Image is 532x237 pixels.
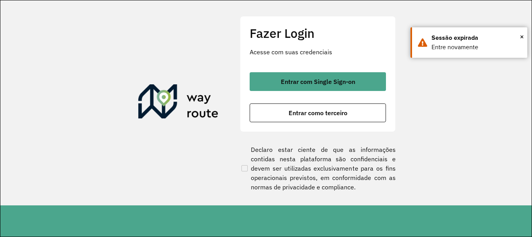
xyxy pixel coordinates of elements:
div: Sessão expirada [432,33,521,43]
p: Acesse com suas credenciais [250,47,386,57]
label: Declaro estar ciente de que as informações contidas nesta plataforma são confidenciais e devem se... [240,145,396,192]
button: button [250,72,386,91]
div: Entre novamente [432,43,521,52]
h2: Fazer Login [250,26,386,41]
span: Entrar como terceiro [289,110,347,116]
span: × [520,31,524,43]
button: button [250,103,386,122]
img: Roteirizador AmbevTech [138,84,218,122]
button: Close [520,31,524,43]
span: Entrar com Single Sign-on [281,78,355,85]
